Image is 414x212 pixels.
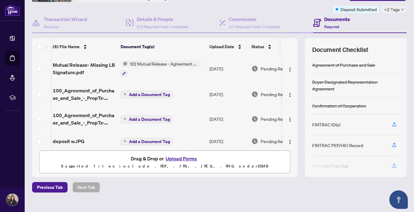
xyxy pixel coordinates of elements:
[207,38,249,55] th: Upload Date
[123,140,126,143] span: plus
[5,5,20,16] img: logo
[53,112,116,126] span: 100_Agreement_of_Purchase_and_Sale_-_PropTx-[PERSON_NAME] 2.pdf
[312,61,375,68] div: Agreement of Purchase and Sale
[37,182,63,192] span: Previous Tab
[137,24,188,29] span: 2/2 Required Fields Completed
[285,136,295,146] button: Logo
[288,117,292,122] img: Logo
[251,138,258,145] img: Document Status
[229,24,280,29] span: 1/1 Required Fields Completed
[389,190,408,209] button: Open asap
[341,6,377,13] span: Deposit Submitted
[312,102,366,109] div: Confirmation of Cooperation
[261,65,292,72] span: Pending Review
[121,137,173,145] button: Add a Document Tag
[32,182,68,193] button: Previous Tab
[251,91,258,98] img: Document Status
[121,116,173,123] button: Add a Document Tag
[40,151,290,174] span: Drag & Drop orUpload FormsSupported files include .PDF, .JPG, .JPEG, .PNG under25MB
[129,139,170,144] span: Add a Document Tag
[285,114,295,124] button: Logo
[401,8,404,11] span: down
[121,60,201,77] button: Status Icon122 Mutual Release - Agreement of Purchase and Sale
[121,90,173,98] button: Add a Document Tag
[53,138,85,145] span: deposit w.JPG
[121,60,127,67] img: Status Icon
[164,155,199,163] button: Upload Forms
[121,91,173,98] button: Add a Document Tag
[43,163,286,170] p: Supported files include .PDF, .JPG, .JPEG, .PNG under 25 MB
[312,142,363,149] div: FINTRAC PEP/HIO Record
[251,116,258,122] img: Document Status
[53,87,116,102] span: 100_Agreement_of_Purchase_and_Sale_-_PropTx-OREA__2_.pdf
[123,93,126,96] span: plus
[121,138,173,145] button: Add a Document Tag
[261,116,292,122] span: Pending Review
[312,45,368,54] span: Document Checklist
[207,82,249,107] td: [DATE]
[123,117,126,121] span: plus
[312,78,399,92] div: Buyer Designated Representation Agreement
[249,38,301,55] th: Status
[131,155,199,163] span: Drag & Drop or
[288,139,292,144] img: Logo
[285,64,295,74] button: Logo
[127,60,201,67] span: 122 Mutual Release - Agreement of Purchase and Sale
[209,43,234,50] span: Upload Date
[261,91,292,98] span: Pending Review
[44,15,87,23] h4: Transaction Wizard
[50,38,118,55] th: (8) File Name
[6,194,18,206] img: Profile Icon
[137,15,188,23] h4: Details & People
[285,89,295,99] button: Logo
[207,55,249,82] td: [DATE]
[207,131,249,151] td: [DATE]
[129,92,170,97] span: Add a Document Tag
[118,38,207,55] th: Document Tag(s)
[53,61,116,76] span: Mutual Release- Missing LB Signature.pdf
[251,43,264,50] span: Status
[129,117,170,121] span: Add a Document Tag
[251,65,258,72] img: Document Status
[261,138,292,145] span: Pending Review
[72,182,100,193] button: Next Tab
[324,24,339,29] span: Required
[288,67,292,72] img: Logo
[207,107,249,131] td: [DATE]
[324,15,350,23] h4: Documents
[44,24,59,29] span: Required
[384,6,400,13] span: +2 Tags
[229,15,280,23] h4: Commission
[312,121,340,128] div: FINTRAC ID(s)
[288,92,292,97] img: Logo
[53,43,80,50] span: (8) File Name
